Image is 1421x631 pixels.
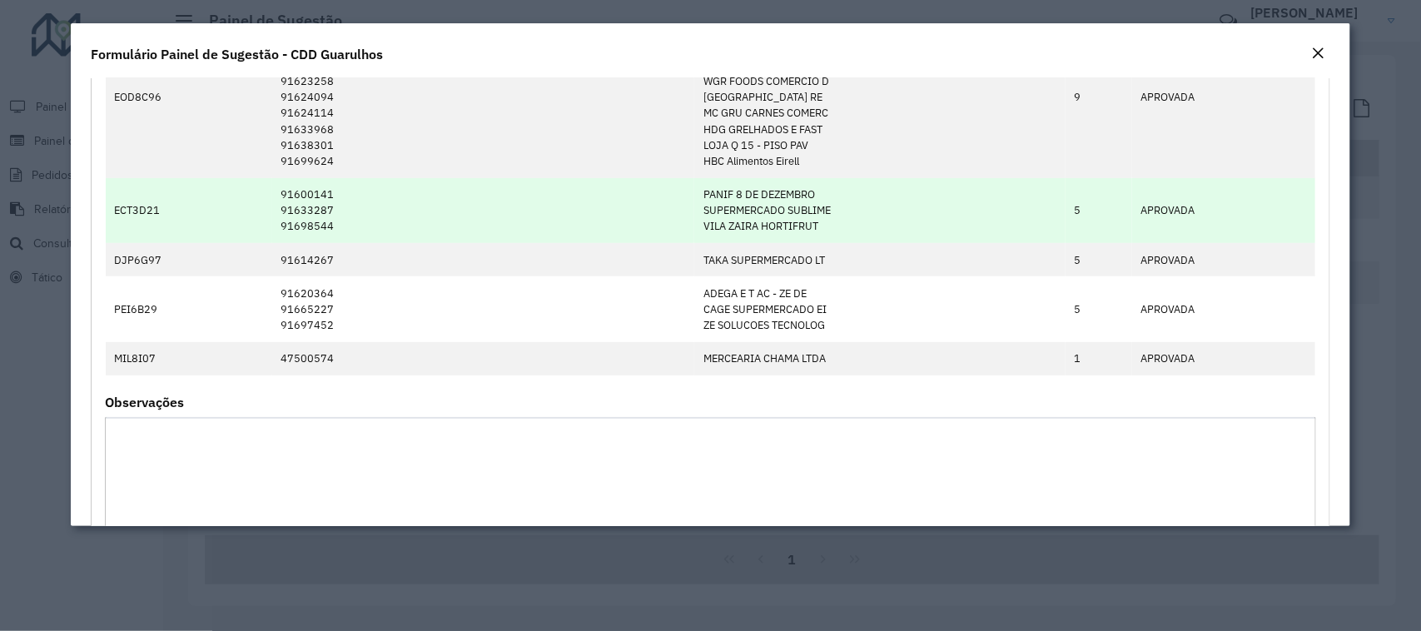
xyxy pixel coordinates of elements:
td: APROVADA [1132,276,1315,342]
td: MERCEARIA CHAMA LTDA [694,342,1065,375]
td: PANIF 8 DE DEZEMBRO SUPERMERCADO SUBLIME VILA ZAIRA HORTIFRUT [694,178,1065,244]
td: 5 [1066,178,1132,244]
td: 5 [1066,276,1132,342]
td: 9 [1066,17,1132,178]
h4: Formulário Painel de Sugestão - CDD Guarulhos [91,44,383,64]
label: Observações [105,392,184,412]
td: 91600141 91633287 91698544 [272,178,695,244]
td: APROVADA [1132,243,1315,276]
button: Close [1307,43,1330,65]
td: TAKA SUPERMERCADO LT [694,243,1065,276]
em: Fechar [1312,47,1325,60]
td: ADEGA E T AC - ZE DE CAGE SUPERMERCADO EI ZE SOLUCOES TECNOLOG [694,276,1065,342]
td: APROVADA [1132,342,1315,375]
td: MIL8I07 [106,342,272,375]
td: 91620364 91665227 91697452 [272,276,695,342]
td: APROVADA [1132,178,1315,244]
td: GEVAL CHOPPERIA LTDA DON GRILL COMERCIO D HUB SERV WGR FOODS COMERCIO D [GEOGRAPHIC_DATA] RE MC G... [694,17,1065,178]
td: APROVADA [1132,17,1315,178]
td: 47500574 [272,342,695,375]
td: DJP6G97 [106,243,272,276]
td: ECT3D21 [106,178,272,244]
td: 5 [1066,243,1132,276]
td: PEI6B29 [106,276,272,342]
td: 1 [1066,342,1132,375]
td: 91614267 [272,243,695,276]
td: EOD8C96 [106,17,272,178]
td: 91603992 91610206 91616647 91623258 91624094 91624114 91633968 91638301 91699624 [272,17,695,178]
